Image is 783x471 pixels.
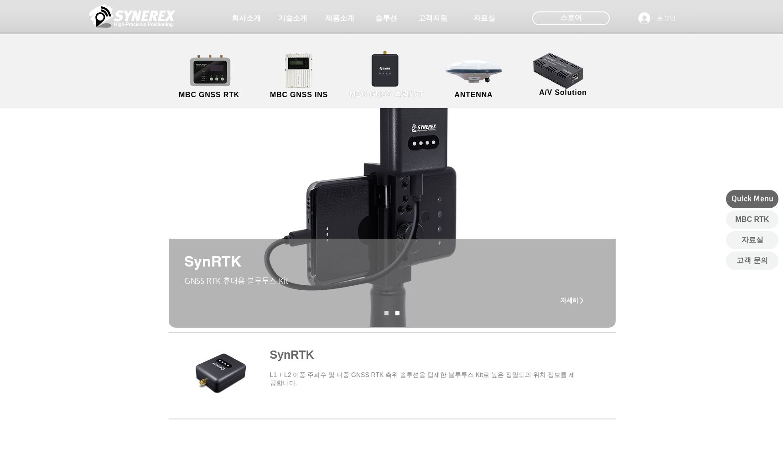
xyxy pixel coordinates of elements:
[532,11,610,25] div: 스토어
[736,256,767,266] span: 고객 문의
[384,311,389,315] a: SynRNK
[653,14,679,23] span: 로그인
[395,311,399,315] a: SynRNK
[522,50,604,98] a: A/V Solution
[223,9,269,27] a: 회사소개
[726,210,778,229] a: MBC RTK
[455,91,493,99] span: ANTENNA
[410,9,456,27] a: 고객지원
[232,14,261,23] span: 회사소개
[317,9,363,27] a: 제품소개
[539,89,587,97] span: A/V Solution
[258,52,340,100] a: MBC GNSS INS
[363,9,409,27] a: 솔루션
[349,90,424,99] span: MBC GNSS 측량/IoT
[168,52,250,100] a: MBC GNSS RTK
[168,33,616,327] img: SynRTK.png
[375,14,397,23] span: 솔루션
[433,52,515,100] a: ANTENNA
[363,45,409,92] img: SynRTK__.png
[678,432,783,471] iframe: Wix Chat
[272,51,328,90] img: MGI2000_front-removebg-preview (1).png
[736,215,769,225] span: MBC RTK
[418,14,447,23] span: 고객지원
[726,231,778,249] a: 자료실
[726,251,778,270] a: 고객 문의
[184,252,241,270] span: SynRTK
[726,190,778,208] div: Quick Menu
[179,91,239,99] span: MBC GNSS RTK
[381,311,403,315] nav: 슬라이드
[270,9,316,27] a: 기술소개
[270,91,328,99] span: MBC GNSS INS
[325,14,354,23] span: 제품소개
[560,297,584,304] span: 자세히 >
[554,291,591,309] a: 자세히 >
[462,9,507,27] a: 자료실
[742,235,763,245] span: 자료실
[632,10,682,27] button: 로그인
[473,14,495,23] span: 자료실
[731,193,773,204] span: Quick Menu
[560,13,582,23] span: 스토어
[278,14,307,23] span: 기술소개
[342,52,431,100] a: MBC GNSS 측량/IoT
[168,33,616,327] div: 슬라이드쇼
[89,2,176,30] img: 씨너렉스_White_simbol_대지 1.png
[184,276,288,285] span: GNSS RTK 휴대용 블루투스 Kit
